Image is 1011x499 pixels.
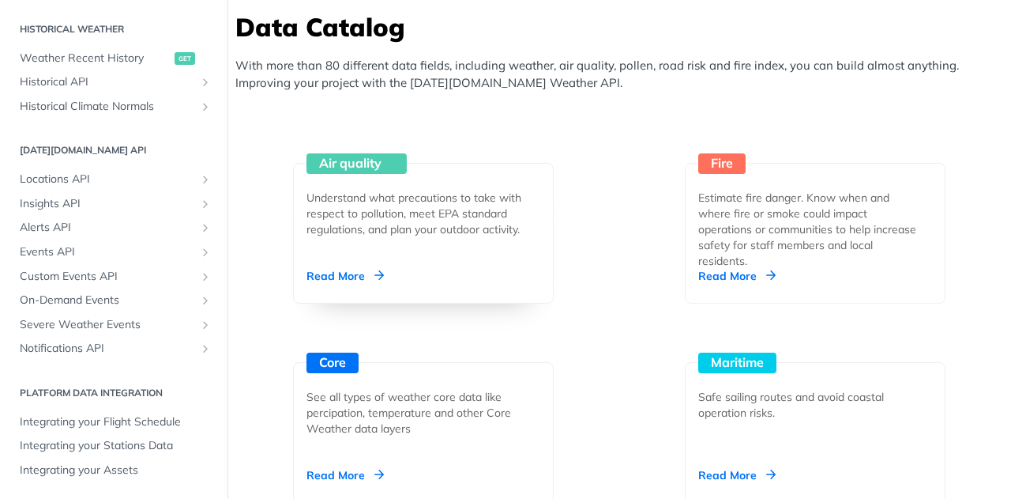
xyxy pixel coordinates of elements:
[12,216,216,240] a: Alerts APIShow subpages for Alerts API
[12,313,216,337] a: Severe Weather EventsShow subpages for Severe Weather Events
[12,459,216,482] a: Integrating your Assets
[306,467,384,483] div: Read More
[287,104,560,304] a: Air quality Understand what precautions to take with respect to pollution, meet EPA standard regu...
[20,220,195,236] span: Alerts API
[199,294,212,307] button: Show subpages for On-Demand Events
[698,353,776,373] div: Maritime
[20,293,195,308] span: On-Demand Events
[12,70,216,94] a: Historical APIShow subpages for Historical API
[12,95,216,119] a: Historical Climate NormalsShow subpages for Historical Climate Normals
[12,143,216,157] h2: [DATE][DOMAIN_NAME] API
[306,153,407,174] div: Air quality
[20,341,195,357] span: Notifications API
[20,317,195,333] span: Severe Weather Events
[20,244,195,260] span: Events API
[199,342,212,355] button: Show subpages for Notifications API
[12,289,216,312] a: On-Demand EventsShow subpages for On-Demand Events
[20,196,195,212] span: Insights API
[199,173,212,186] button: Show subpages for Locations API
[12,22,216,36] h2: Historical Weather
[698,190,919,269] div: Estimate fire danger. Know when and where fire or smoke could impact operations or communities to...
[12,386,216,400] h2: Platform DATA integration
[20,51,171,66] span: Weather Recent History
[199,270,212,283] button: Show subpages for Custom Events API
[678,104,952,304] a: Fire Estimate fire danger. Know when and where fire or smoke could impact operations or communiti...
[20,99,195,115] span: Historical Climate Normals
[306,353,359,373] div: Core
[20,269,195,285] span: Custom Events API
[20,414,212,430] span: Integrating your Flight Schedule
[698,389,919,421] div: Safe sailing routes and avoid coastal operation risks.
[20,463,212,478] span: Integrating your Assets
[199,319,212,331] button: Show subpages for Severe Weather Events
[235,57,1011,93] p: With more than 80 different data fields, including weather, air quality, pollen, road risk and fi...
[306,268,384,284] div: Read More
[306,389,528,437] div: See all types of weather core data like percipation, temperature and other Core Weather data layers
[12,434,216,458] a: Integrating your Stations Data
[20,172,195,187] span: Locations API
[12,192,216,216] a: Insights APIShow subpages for Insights API
[12,410,216,434] a: Integrating your Flight Schedule
[199,100,212,113] button: Show subpages for Historical Climate Normals
[12,240,216,264] a: Events APIShow subpages for Events API
[306,190,528,237] div: Understand what precautions to take with respect to pollution, meet EPA standard regulations, and...
[12,168,216,191] a: Locations APIShow subpages for Locations API
[698,268,776,284] div: Read More
[20,74,195,90] span: Historical API
[12,337,216,361] a: Notifications APIShow subpages for Notifications API
[199,76,212,89] button: Show subpages for Historical API
[698,467,776,483] div: Read More
[12,47,216,70] a: Weather Recent Historyget
[20,438,212,454] span: Integrating your Stations Data
[199,198,212,210] button: Show subpages for Insights API
[175,52,195,65] span: get
[235,9,1011,44] h3: Data Catalog
[199,246,212,259] button: Show subpages for Events API
[698,153,746,174] div: Fire
[199,221,212,234] button: Show subpages for Alerts API
[12,265,216,289] a: Custom Events APIShow subpages for Custom Events API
